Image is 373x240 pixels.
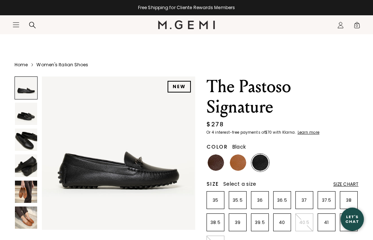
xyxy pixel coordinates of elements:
p: 38.5 [207,220,224,225]
h1: The Pastoso Signature [207,76,358,117]
p: 36 [251,197,268,203]
p: 41 [318,220,335,225]
p: 39.5 [251,220,268,225]
p: 36.5 [274,197,291,203]
klarna-placement-style-body: Or 4 interest-free payments of [207,130,265,135]
img: Tan [230,154,246,171]
img: The Pastoso Signature [15,129,37,151]
a: Women's Italian Shoes [36,62,88,68]
p: 40 [274,220,291,225]
span: Select a size [223,180,256,188]
div: Size Chart [333,181,358,187]
p: 39 [229,220,246,225]
h2: Color [207,144,228,150]
p: 37 [296,197,313,203]
h2: Size [207,181,219,187]
p: 37.5 [318,197,335,203]
klarna-placement-style-body: with Klarna [273,130,297,135]
img: The Pastoso Signature [42,76,195,230]
img: The Pastoso Signature [15,154,37,177]
div: NEW [168,81,191,93]
img: The Pastoso Signature [15,181,37,203]
a: Home [15,62,28,68]
img: The Pastoso Signature [15,206,37,229]
p: 40.5 [296,220,313,225]
span: 0 [353,23,361,30]
div: $278 [207,120,224,129]
p: 42 [340,220,357,225]
img: Black [252,154,268,171]
img: Chocolate [208,154,224,171]
div: Let's Chat [341,215,364,224]
a: Learn more [297,130,319,135]
p: 35 [207,197,224,203]
span: Black [232,143,246,150]
klarna-placement-style-amount: $70 [265,130,272,135]
img: M.Gemi [158,20,215,29]
p: 35.5 [229,197,246,203]
img: The Pastoso Signature [15,103,37,125]
klarna-placement-style-cta: Learn more [298,130,319,135]
p: 38 [340,197,357,203]
button: Open site menu [12,21,20,28]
